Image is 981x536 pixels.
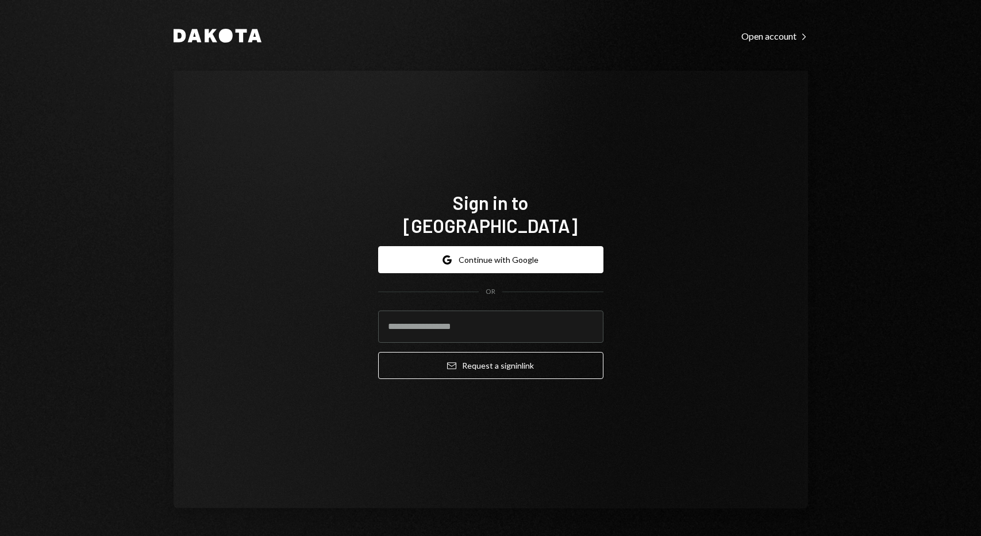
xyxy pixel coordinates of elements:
[486,287,495,297] div: OR
[741,30,808,42] div: Open account
[378,352,603,379] button: Request a signinlink
[378,246,603,273] button: Continue with Google
[378,191,603,237] h1: Sign in to [GEOGRAPHIC_DATA]
[741,29,808,42] a: Open account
